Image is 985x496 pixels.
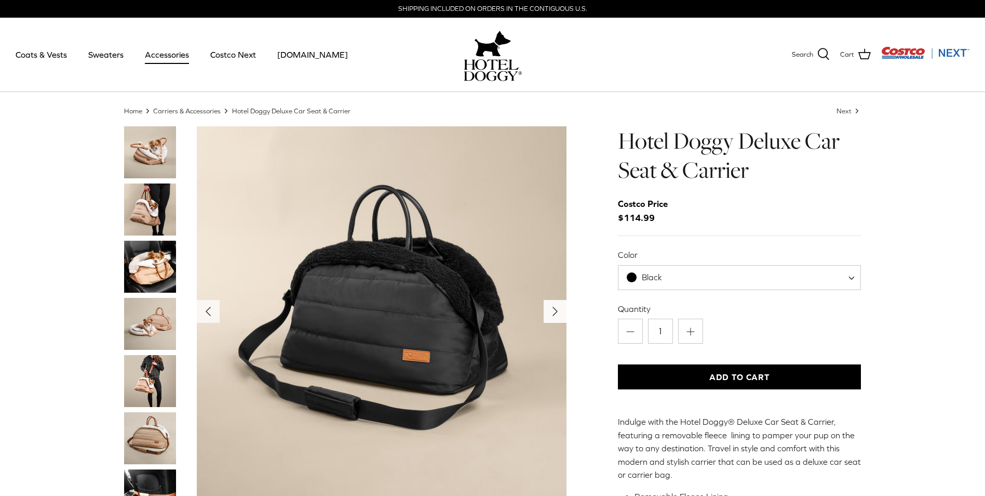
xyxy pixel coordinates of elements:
button: Previous [197,300,220,323]
a: Search [792,48,830,61]
span: Black [618,265,861,290]
div: Costco Price [618,197,668,211]
a: Next [836,107,861,114]
img: Costco Next [881,46,969,59]
a: Carriers & Accessories [153,107,221,114]
a: Cart [840,48,871,61]
p: Indulge with the Hotel Doggy® Deluxe Car Seat & Carrier, featuring a removable fleece lining to p... [618,415,861,482]
span: Search [792,49,813,60]
img: small dog in a tan dog carrier on a black seat in the car [124,241,176,293]
a: [DOMAIN_NAME] [268,37,357,72]
a: Thumbnail Link [124,298,176,350]
img: hoteldoggycom [464,59,522,81]
a: Accessories [136,37,198,72]
a: hoteldoggy.com hoteldoggycom [464,28,522,81]
a: Thumbnail Link [124,126,176,178]
span: Next [836,107,852,114]
span: $114.99 [618,197,678,225]
a: Costco Next [201,37,265,72]
nav: Breadcrumbs [124,106,861,116]
a: Sweaters [79,37,133,72]
a: Hotel Doggy Deluxe Car Seat & Carrier [232,107,350,114]
a: Thumbnail Link [124,241,176,293]
span: Cart [840,49,854,60]
span: Black [642,272,662,282]
button: Next [544,300,566,323]
label: Quantity [618,303,861,315]
a: Thumbnail Link [124,355,176,407]
a: Thumbnail Link [124,412,176,464]
h1: Hotel Doggy Deluxe Car Seat & Carrier [618,126,861,185]
a: Thumbnail Link [124,184,176,236]
a: Home [124,107,142,114]
label: Color [618,249,861,260]
a: Visit Costco Next [881,53,969,61]
a: Coats & Vests [6,37,76,72]
span: Black [618,272,683,283]
img: hoteldoggy.com [475,28,511,59]
input: Quantity [648,319,673,344]
button: Add to Cart [618,364,861,389]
